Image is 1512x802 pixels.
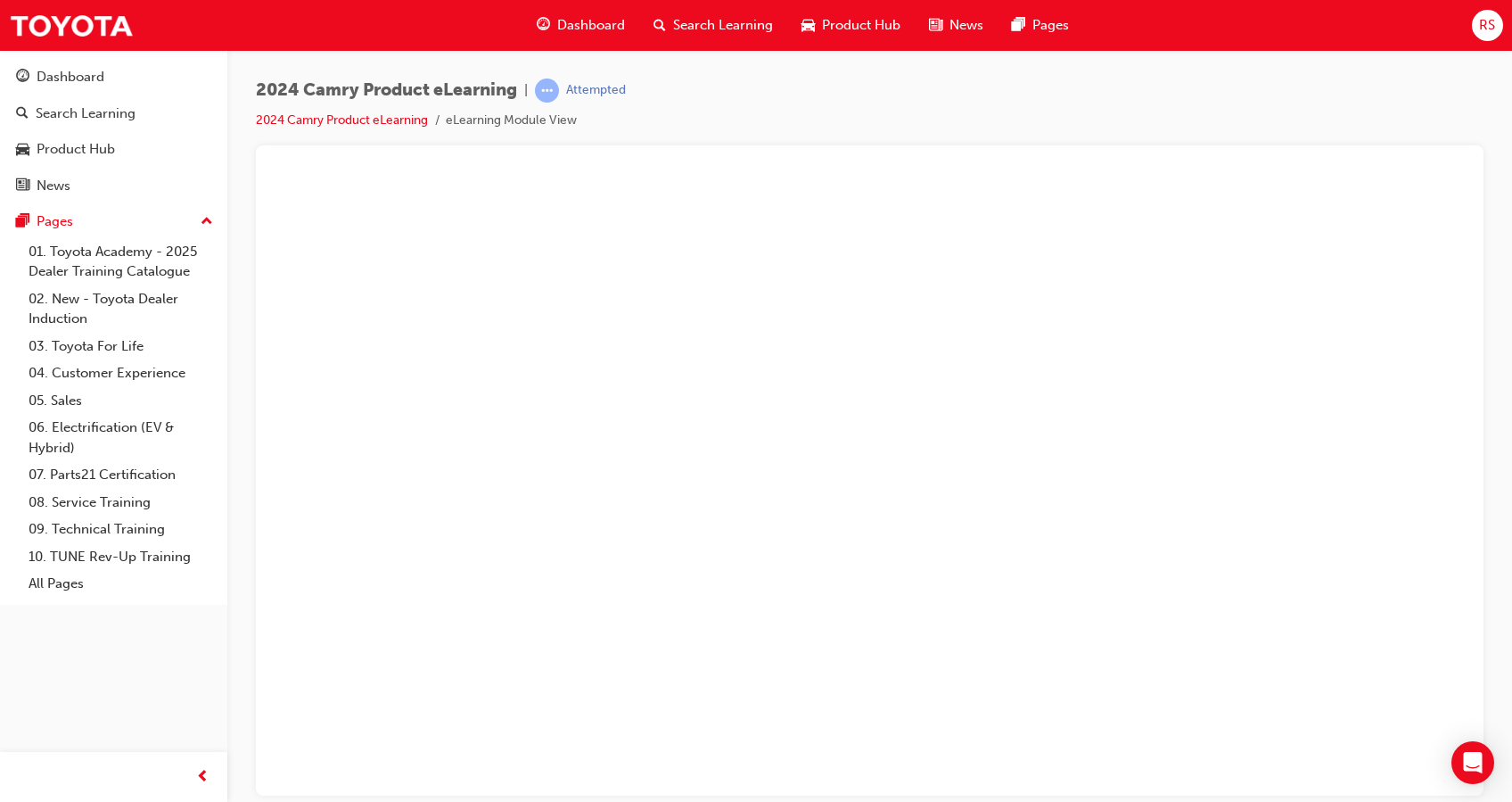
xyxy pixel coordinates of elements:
[1472,10,1503,41] button: RS
[21,543,220,571] a: 10. TUNE Rev-Up Training
[787,7,915,44] a: car-iconProduct Hub
[949,15,983,36] span: News
[21,285,220,333] a: 02. New - Toyota Dealer Induction
[1012,14,1025,37] span: pages-icon
[801,14,815,37] span: car-icon
[7,169,220,203] a: News
[21,238,220,285] a: 01. Toyota Academy - 2025 Dealer Training Catalogue
[21,570,220,598] a: All Pages
[21,360,220,387] a: 04. Customer Experience
[7,61,220,94] a: Dashboard
[201,211,213,234] span: up-icon
[639,7,787,44] a: search-iconSearch Learning
[535,79,559,103] span: learningRecordVerb_ATTEMPT-icon
[21,333,220,360] a: 03. Toyota For Life
[522,7,639,44] a: guage-iconDashboard
[929,14,942,37] span: news-icon
[37,67,104,87] div: Dashboard
[1451,741,1494,784] div: Open Intercom Messenger
[1479,15,1495,36] span: RS
[16,106,29,122] span: search-icon
[256,112,428,128] a: 2024 Camry Product eLearning
[446,111,577,131] li: eLearning Module View
[7,57,220,205] button: DashboardSearch LearningProduct HubNews
[21,414,220,461] a: 06. Electrification (EV & Hybrid)
[524,80,528,101] span: |
[653,14,666,37] span: search-icon
[37,176,70,196] div: News
[16,214,29,230] span: pages-icon
[37,139,115,160] div: Product Hub
[21,489,220,517] a: 08. Service Training
[21,516,220,543] a: 09. Technical Training
[537,14,550,37] span: guage-icon
[1032,15,1069,36] span: Pages
[998,7,1083,44] a: pages-iconPages
[822,15,900,36] span: Product Hub
[7,205,220,238] button: Pages
[9,5,134,45] img: Trak
[7,97,220,130] a: Search Learning
[673,15,773,36] span: Search Learning
[196,766,210,789] span: prev-icon
[16,70,29,86] span: guage-icon
[16,142,29,158] span: car-icon
[7,133,220,166] a: Product Hub
[566,82,626,99] div: Attempted
[21,461,220,489] a: 07. Parts21 Certification
[256,80,517,101] span: 2024 Camry Product eLearning
[557,15,625,36] span: Dashboard
[21,387,220,415] a: 05. Sales
[16,178,29,194] span: news-icon
[915,7,998,44] a: news-iconNews
[37,211,73,232] div: Pages
[36,103,136,124] div: Search Learning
